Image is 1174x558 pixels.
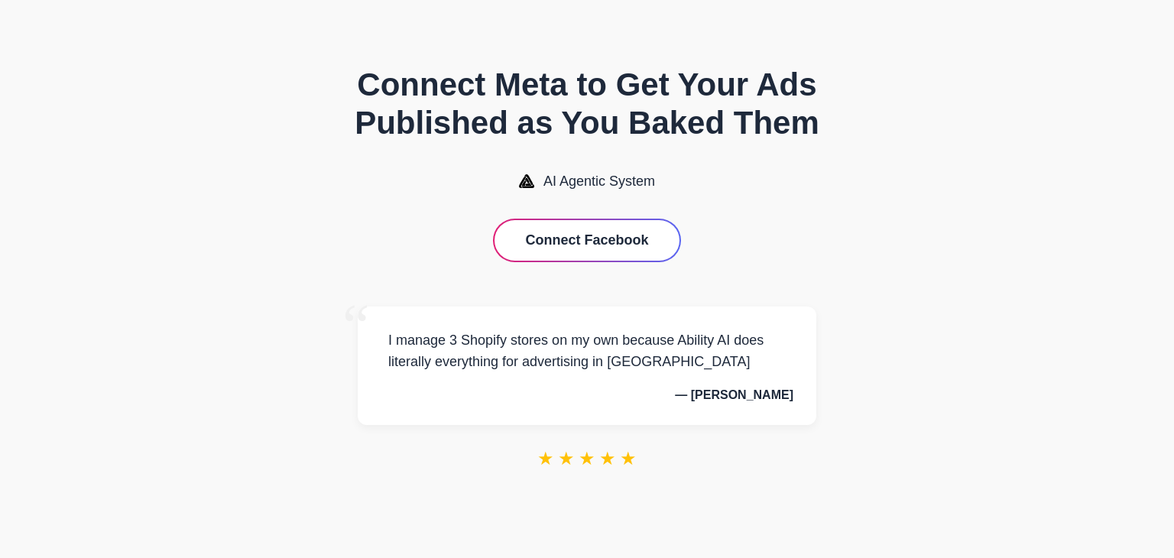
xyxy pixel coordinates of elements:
[495,220,679,261] button: Connect Facebook
[342,291,370,361] span: “
[519,174,534,188] img: AI Agentic System Logo
[558,448,575,469] span: ★
[381,388,793,402] p: — [PERSON_NAME]
[543,174,655,190] span: AI Agentic System
[599,448,616,469] span: ★
[297,66,877,143] h1: Connect Meta to Get Your Ads Published as You Baked Them
[579,448,595,469] span: ★
[620,448,637,469] span: ★
[381,329,793,374] p: I manage 3 Shopify stores on my own because Ability AI does literally everything for advertising ...
[537,448,554,469] span: ★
